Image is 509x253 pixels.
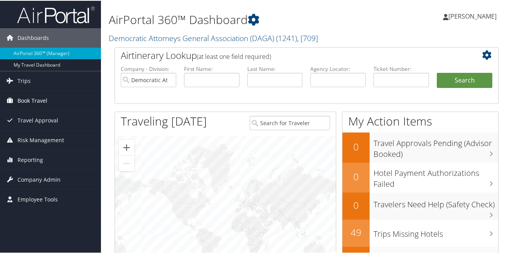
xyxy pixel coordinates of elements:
img: airportal-logo.png [17,5,95,23]
label: Company - Division: [121,64,176,72]
a: [PERSON_NAME] [443,4,504,27]
h3: Hotel Payment Authorizations Failed [373,163,498,189]
span: [PERSON_NAME] [448,11,497,20]
a: 0Travel Approvals Pending (Advisor Booked) [342,132,498,162]
a: 0Hotel Payment Authorizations Failed [342,162,498,192]
label: First Name: [184,64,240,72]
span: Trips [17,71,31,90]
span: Travel Approval [17,110,58,129]
h3: Trips Missing Hotels [373,224,498,239]
a: 49Trips Missing Hotels [342,219,498,246]
h1: AirPortal 360™ Dashboard [109,11,372,27]
button: Zoom in [119,139,134,155]
h1: My Action Items [342,112,498,129]
a: Democratic Attorneys General Association (DAGA) [109,32,318,43]
span: Employee Tools [17,189,58,208]
h3: Travel Approvals Pending (Advisor Booked) [373,133,498,159]
span: Risk Management [17,130,64,149]
span: (at least one field required) [197,52,271,60]
span: Dashboards [17,28,49,47]
span: ( 1241 ) [276,32,297,43]
h2: 49 [342,225,370,238]
input: Search for Traveler [250,115,330,129]
a: 0Travelers Need Help (Safety Check) [342,192,498,219]
span: Company Admin [17,169,61,189]
span: Reporting [17,150,43,169]
h1: Traveling [DATE] [121,112,207,129]
label: Agency Locator: [310,64,366,72]
h2: 0 [342,198,370,211]
h2: 0 [342,169,370,182]
span: , [ 709 ] [297,32,318,43]
label: Last Name: [247,64,303,72]
h2: 0 [342,139,370,153]
label: Ticket Number: [373,64,429,72]
button: Zoom out [119,155,134,170]
span: Book Travel [17,90,47,110]
h3: Travelers Need Help (Safety Check) [373,194,498,209]
button: Search [437,72,492,88]
h2: Airtinerary Lookup [121,48,460,61]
